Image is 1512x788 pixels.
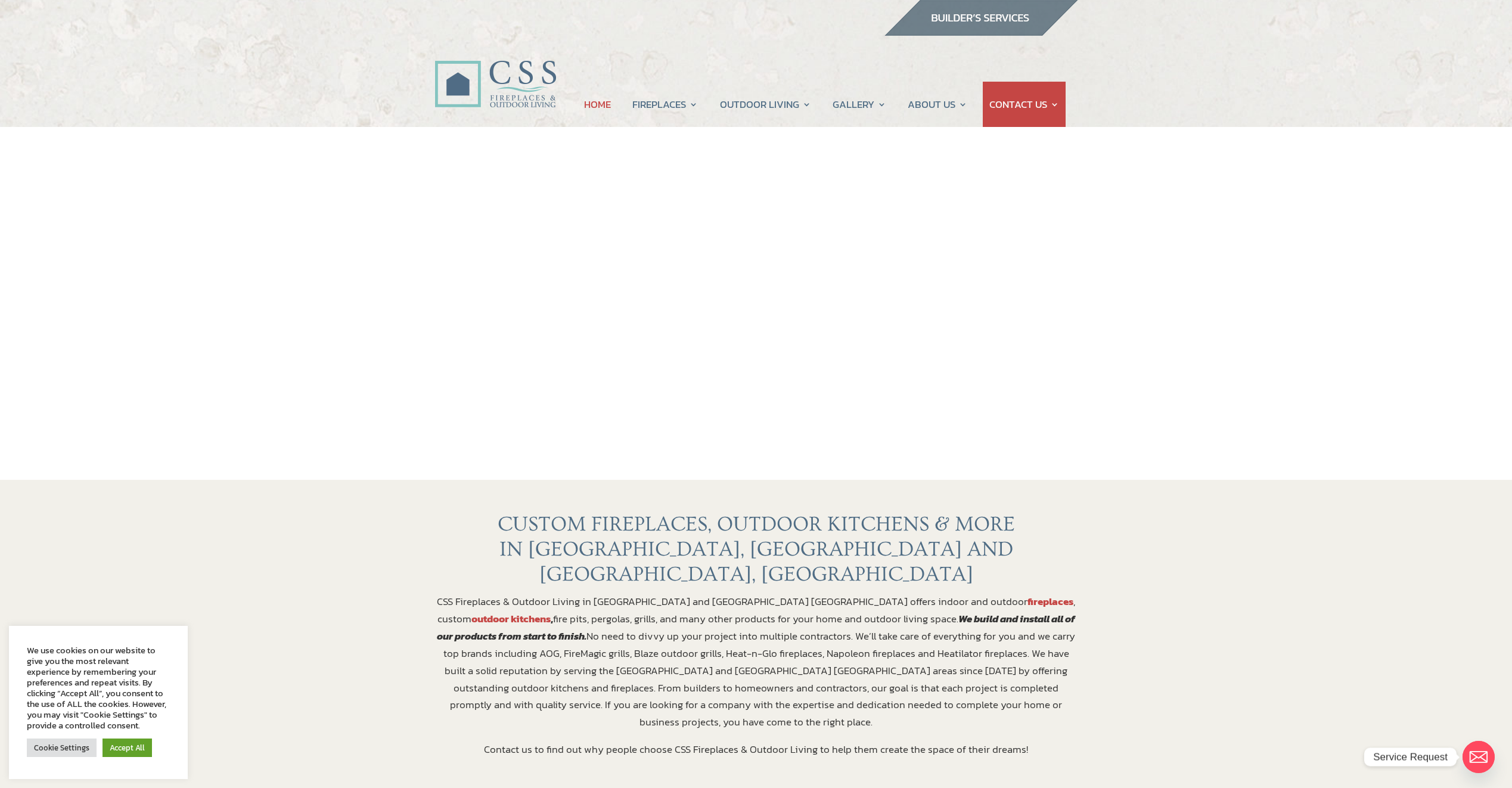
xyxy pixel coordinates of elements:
[584,82,611,127] a: HOME
[632,82,698,127] a: FIREPLACES
[884,24,1078,40] a: builder services construction supply
[1027,594,1073,609] a: fireplaces
[720,82,811,127] a: OUTDOOR LIVING
[27,645,170,731] div: We use cookies on our website to give you the most relevant experience by remembering your prefer...
[27,739,97,757] a: Cookie Settings
[434,512,1078,593] h1: CUSTOM FIREPLACES, OUTDOOR KITCHENS & MORE IN [GEOGRAPHIC_DATA], [GEOGRAPHIC_DATA] AND [GEOGRAPHI...
[1463,741,1495,773] a: Email
[103,739,152,757] a: Accept All
[908,82,967,127] a: ABOUT US
[434,27,556,114] img: CSS Fireplaces & Outdoor Living (Formerly Construction Solutions & Supply)- Jacksonville Ormond B...
[434,741,1078,758] p: Contact us to find out why people choose CSS Fireplaces & Outdoor Living to help them create the ...
[471,611,551,626] a: outdoor kitchens
[833,82,886,127] a: GALLERY
[434,593,1078,741] p: CSS Fireplaces & Outdoor Living in [GEOGRAPHIC_DATA] and [GEOGRAPHIC_DATA] [GEOGRAPHIC_DATA] offe...
[471,611,553,626] strong: ,
[437,611,1075,644] strong: We build and install all of our products from start to finish.
[989,82,1059,127] a: CONTACT US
